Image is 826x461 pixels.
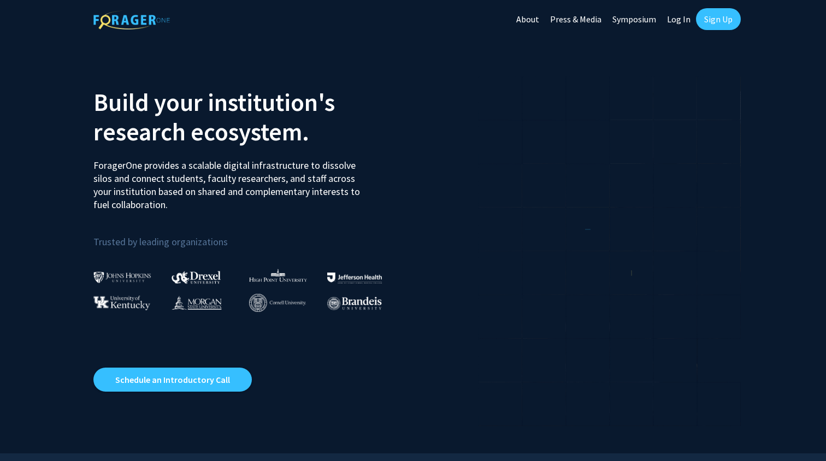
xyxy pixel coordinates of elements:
p: Trusted by leading organizations [93,220,405,250]
a: Opens in a new tab [93,368,252,392]
img: ForagerOne Logo [93,10,170,29]
a: Sign Up [696,8,741,30]
img: Morgan State University [172,295,222,310]
img: Thomas Jefferson University [327,273,382,283]
img: Brandeis University [327,297,382,310]
img: Johns Hopkins University [93,271,151,283]
h2: Build your institution's research ecosystem. [93,87,405,146]
img: Drexel University [172,271,221,283]
p: ForagerOne provides a scalable digital infrastructure to dissolve silos and connect students, fac... [93,151,368,211]
img: Cornell University [249,294,306,312]
img: University of Kentucky [93,295,150,310]
img: High Point University [249,269,307,282]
